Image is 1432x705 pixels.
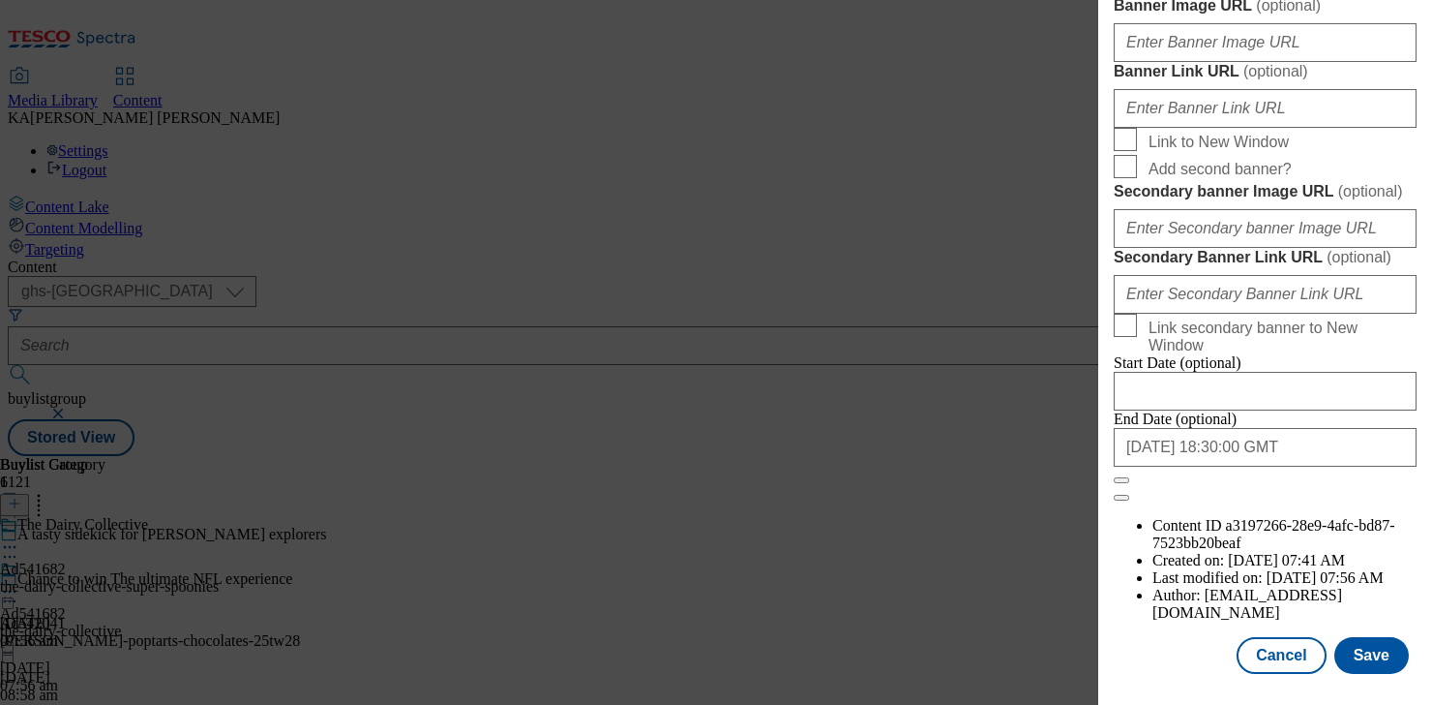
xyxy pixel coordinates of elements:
li: Last modified on: [1152,569,1417,587]
span: Link secondary banner to New Window [1149,320,1409,354]
li: Author: [1152,587,1417,622]
input: Enter Banner Link URL [1114,89,1417,128]
button: Cancel [1237,637,1326,674]
span: [DATE] 07:41 AM [1228,552,1345,568]
input: Enter Banner Image URL [1114,23,1417,62]
button: Close [1114,477,1129,483]
span: [EMAIL_ADDRESS][DOMAIN_NAME] [1152,587,1342,621]
span: ( optional ) [1243,63,1308,79]
label: Banner Link URL [1114,62,1417,81]
span: Link to New Window [1149,134,1289,151]
span: [DATE] 07:56 AM [1267,569,1384,586]
li: Created on: [1152,552,1417,569]
input: Enter Secondary Banner Link URL [1114,275,1417,314]
span: Start Date (optional) [1114,354,1241,371]
input: Enter Date [1114,372,1417,411]
span: Add second banner? [1149,161,1292,178]
label: Secondary banner Image URL [1114,182,1417,201]
span: ( optional ) [1327,249,1391,265]
input: Enter Secondary banner Image URL [1114,209,1417,248]
span: End Date (optional) [1114,411,1237,427]
button: Save [1334,637,1409,674]
label: Secondary Banner Link URL [1114,248,1417,267]
span: ( optional ) [1338,183,1403,199]
span: a3197266-28e9-4afc-bd87-7523bb20beaf [1152,517,1395,551]
li: Content ID [1152,517,1417,552]
input: Enter Date [1114,428,1417,467]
